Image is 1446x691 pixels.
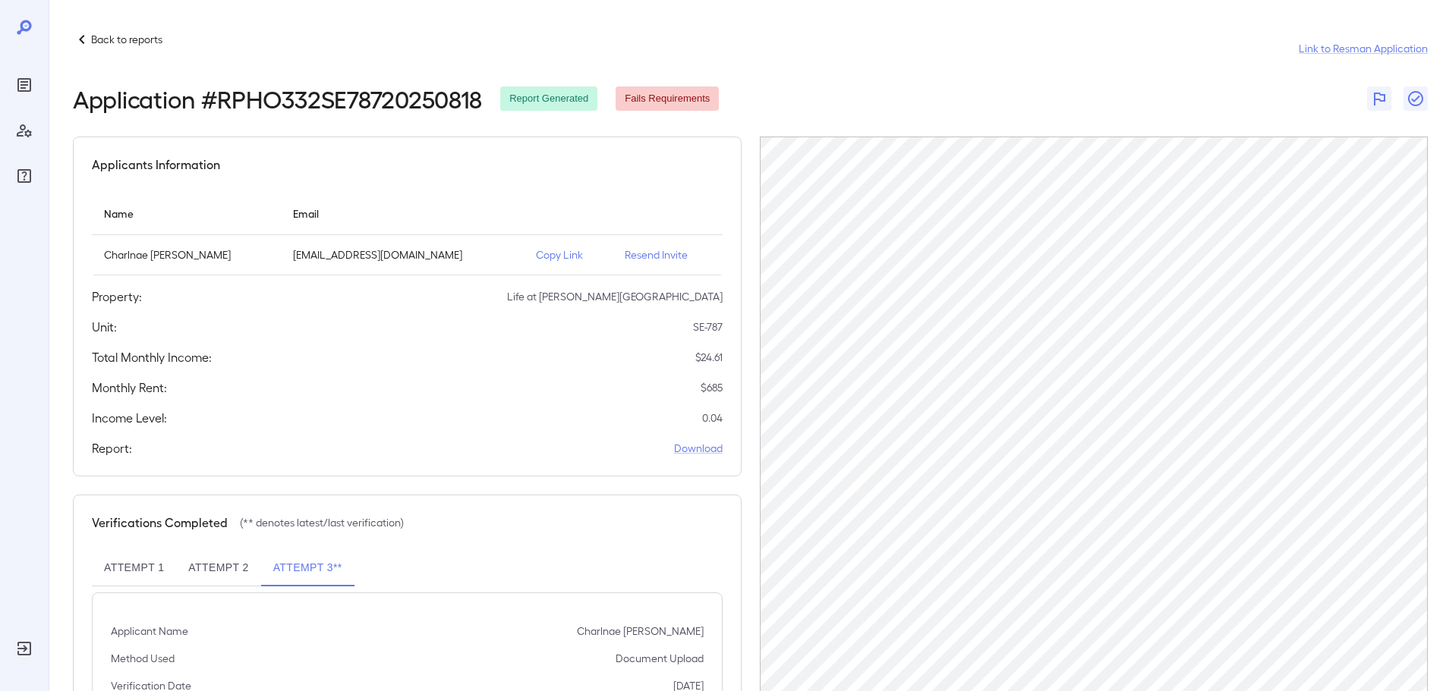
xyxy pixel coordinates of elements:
[507,289,723,304] p: Life at [PERSON_NAME][GEOGRAPHIC_DATA]
[674,441,723,456] a: Download
[111,623,188,639] p: Applicant Name
[701,380,723,395] p: $ 685
[92,287,142,306] h5: Property:
[12,636,36,661] div: Log Out
[625,247,710,262] p: Resend Invite
[695,350,723,365] p: $ 24.61
[12,73,36,97] div: Reports
[12,118,36,143] div: Manage Users
[702,410,723,426] p: 0.04
[73,85,482,112] h2: Application # RPHO332SE78720250818
[616,92,719,106] span: Fails Requirements
[92,439,132,457] h5: Report:
[92,378,167,397] h5: Monthly Rent:
[1403,86,1428,111] button: Close Report
[281,192,523,235] th: Email
[104,247,269,262] p: Charlnae [PERSON_NAME]
[92,155,220,174] h5: Applicants Information
[1367,86,1391,111] button: Flag Report
[293,247,511,262] p: [EMAIL_ADDRESS][DOMAIN_NAME]
[92,409,167,427] h5: Income Level:
[261,550,354,586] button: Attempt 3**
[577,623,704,639] p: Charlnae [PERSON_NAME]
[240,515,404,530] p: (** denotes latest/last verification)
[616,651,704,666] p: Document Upload
[92,192,723,275] table: simple table
[500,92,597,106] span: Report Generated
[1299,41,1428,56] a: Link to Resman Application
[536,247,601,262] p: Copy Link
[176,550,260,586] button: Attempt 2
[92,318,117,336] h5: Unit:
[92,550,176,586] button: Attempt 1
[111,651,175,666] p: Method Used
[91,32,162,47] p: Back to reports
[92,348,212,366] h5: Total Monthly Income:
[12,164,36,188] div: FAQ
[92,192,281,235] th: Name
[693,319,723,335] p: SE-787
[92,514,228,532] h5: Verifications Completed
